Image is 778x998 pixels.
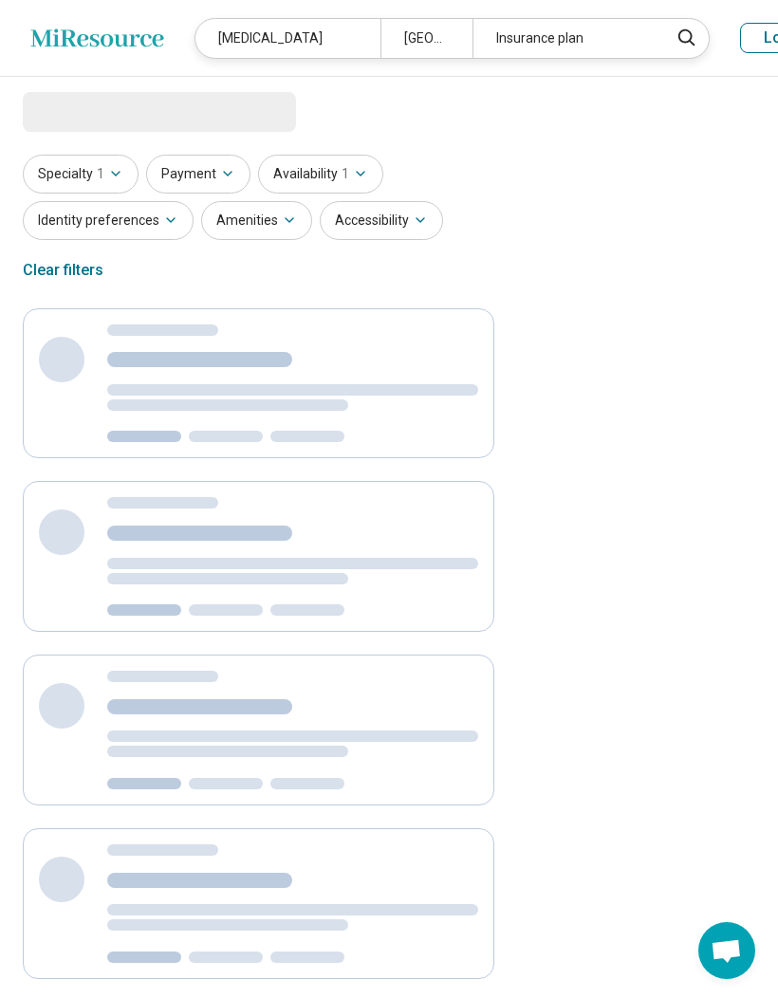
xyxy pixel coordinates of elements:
button: Accessibility [320,201,443,240]
span: 1 [97,164,104,184]
button: Availability1 [258,155,383,194]
div: Clear filters [23,248,103,293]
button: Identity preferences [23,201,194,240]
div: [MEDICAL_DATA] [195,19,380,58]
button: Payment [146,155,250,194]
div: [GEOGRAPHIC_DATA] [380,19,472,58]
button: Specialty1 [23,155,139,194]
div: Insurance plan [472,19,658,58]
button: Amenities [201,201,312,240]
span: 1 [342,164,349,184]
div: Open chat [698,922,755,979]
span: Loading... [23,92,182,130]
